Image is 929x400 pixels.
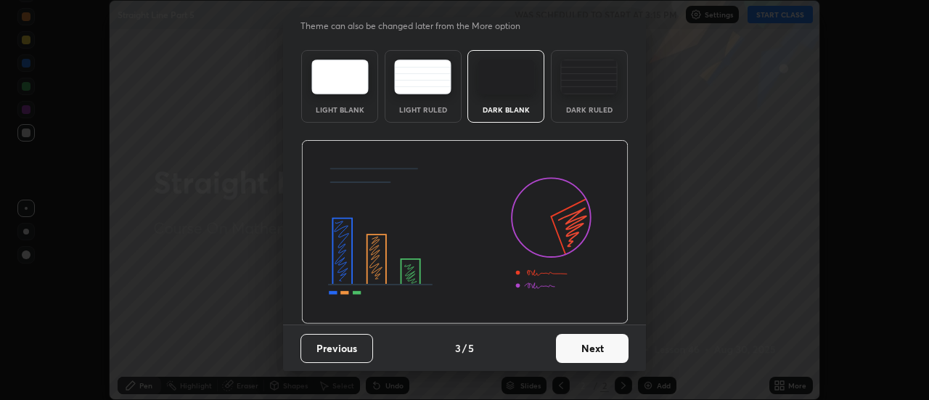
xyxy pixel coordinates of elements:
div: Dark Ruled [560,106,618,113]
h4: 5 [468,340,474,356]
img: lightTheme.e5ed3b09.svg [311,60,369,94]
img: darkRuledTheme.de295e13.svg [560,60,618,94]
h4: / [462,340,467,356]
p: Theme can also be changed later from the More option [300,20,536,33]
button: Previous [300,334,373,363]
div: Light Ruled [394,106,452,113]
img: darkThemeBanner.d06ce4a2.svg [301,140,629,325]
img: lightRuledTheme.5fabf969.svg [394,60,451,94]
h4: 3 [455,340,461,356]
img: darkTheme.f0cc69e5.svg [478,60,535,94]
button: Next [556,334,629,363]
div: Light Blank [311,106,369,113]
div: Dark Blank [477,106,535,113]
